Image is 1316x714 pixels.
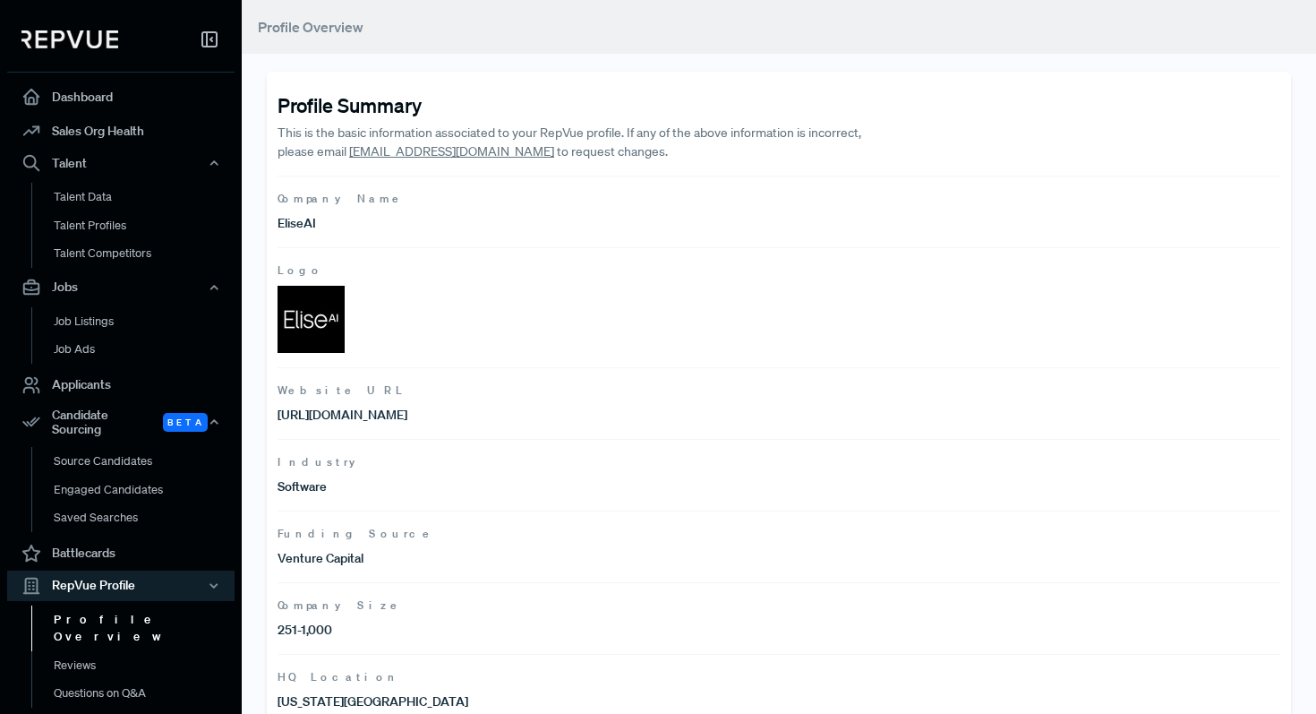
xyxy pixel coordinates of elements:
[31,307,259,336] a: Job Listings
[31,239,259,268] a: Talent Competitors
[349,143,554,159] a: [EMAIL_ADDRESS][DOMAIN_NAME]
[278,477,779,496] p: Software
[163,413,208,432] span: Beta
[31,211,259,240] a: Talent Profiles
[7,402,235,443] button: Candidate Sourcing Beta
[7,402,235,443] div: Candidate Sourcing
[7,148,235,178] button: Talent
[31,183,259,211] a: Talent Data
[7,80,235,114] a: Dashboard
[278,621,779,640] p: 251-1,000
[278,526,1280,542] span: Funding Source
[31,503,259,532] a: Saved Searches
[278,262,1280,279] span: Logo
[278,669,1280,685] span: HQ Location
[31,447,259,476] a: Source Candidates
[278,406,779,425] p: [URL][DOMAIN_NAME]
[278,692,779,711] p: [US_STATE][GEOGRAPHIC_DATA]
[278,598,1280,614] span: Company Size
[278,454,1280,470] span: Industry
[31,476,259,504] a: Engaged Candidates
[7,272,235,303] button: Jobs
[278,286,345,353] img: Logo
[31,606,259,651] a: Profile Overview
[31,651,259,680] a: Reviews
[31,679,259,708] a: Questions on Q&A
[278,383,1280,399] span: Website URL
[7,537,235,571] a: Battlecards
[278,124,879,161] p: This is the basic information associated to your RepVue profile. If any of the above information ...
[278,93,1280,116] h4: Profile Summary
[7,571,235,601] button: RepVue Profile
[7,114,235,148] a: Sales Org Health
[21,30,118,48] img: RepVue
[278,191,1280,207] span: Company Name
[7,368,235,402] a: Applicants
[258,18,363,36] span: Profile Overview
[31,335,259,364] a: Job Ads
[278,549,779,568] p: Venture Capital
[278,214,779,233] p: EliseAI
